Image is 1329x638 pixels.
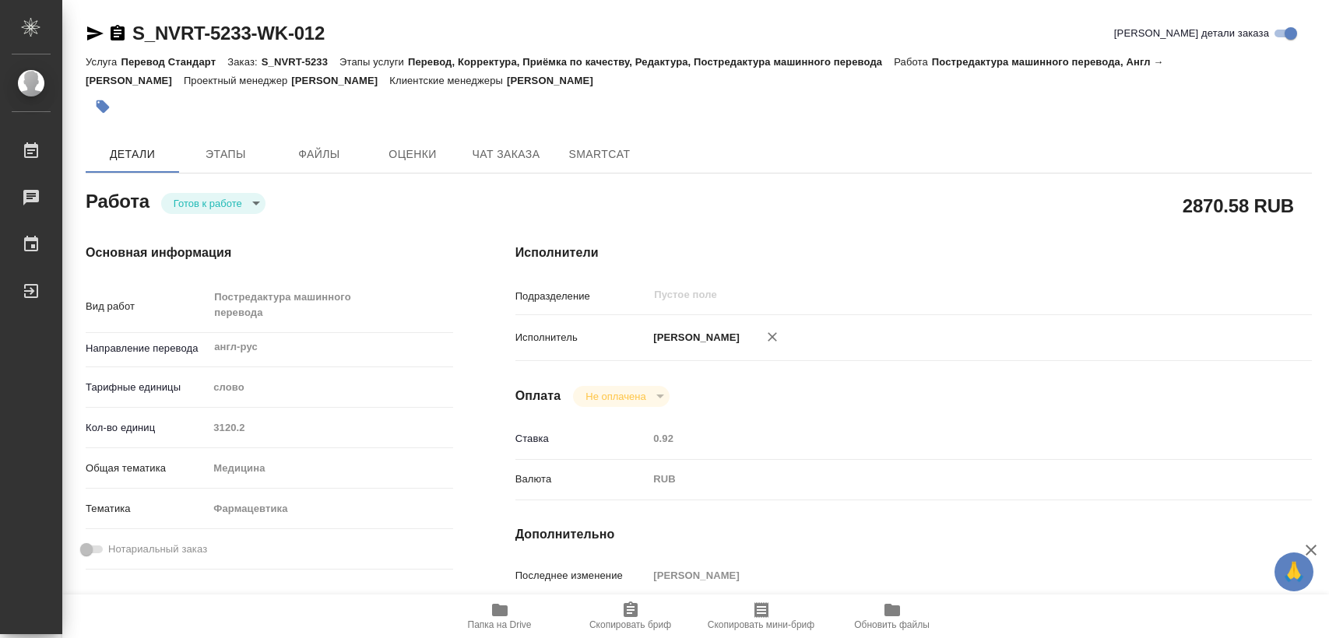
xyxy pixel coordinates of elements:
span: 🙏 [1281,556,1307,588]
div: RUB [648,466,1245,493]
h4: Дополнительно [515,525,1312,544]
div: слово [208,374,452,401]
h4: Основная информация [86,244,453,262]
h2: Работа [86,186,149,214]
p: Исполнитель [515,330,649,345]
button: Скопировать мини-бриф [696,594,827,638]
span: Скопировать мини-бриф [708,619,814,630]
p: Общая тематика [86,461,208,476]
p: Заказ: [227,56,261,68]
p: S_NVRT-5233 [262,56,339,68]
p: Проектный менеджер [184,75,291,86]
p: Последнее изменение [515,568,649,584]
button: Добавить тэг [86,89,120,124]
p: Этапы услуги [339,56,408,68]
p: Тарифные единицы [86,380,208,395]
span: Нотариальный заказ [108,542,207,557]
div: Готов к работе [161,193,265,214]
p: Перевод Стандарт [121,56,227,68]
div: Фармацевтика [208,496,452,522]
p: Валюта [515,471,649,487]
button: Папка на Drive [434,594,565,638]
span: Чат заказа [469,145,543,164]
p: Перевод, Корректура, Приёмка по качеству, Редактура, Постредактура машинного перевода [408,56,894,68]
span: Обновить файлы [854,619,930,630]
h4: Исполнители [515,244,1312,262]
span: Папка на Drive [468,619,532,630]
a: S_NVRT-5233-WK-012 [132,23,325,44]
h2: 2870.58 RUB [1183,192,1294,219]
button: Скопировать ссылку [108,24,127,43]
span: SmartCat [562,145,637,164]
button: 🙏 [1275,552,1313,591]
p: [PERSON_NAME] [507,75,605,86]
button: Скопировать бриф [565,594,696,638]
span: [PERSON_NAME] детали заказа [1114,26,1269,41]
p: Направление перевода [86,341,208,356]
input: Пустое поле [652,286,1208,304]
p: Кол-во единиц [86,420,208,436]
button: Обновить файлы [827,594,958,638]
p: Клиентские менеджеры [389,75,507,86]
p: Работа [894,56,932,68]
p: Вид работ [86,299,208,314]
p: Ставка [515,431,649,447]
input: Пустое поле [208,416,452,439]
p: Подразделение [515,289,649,304]
p: [PERSON_NAME] [291,75,389,86]
input: Пустое поле [648,427,1245,450]
span: Оценки [375,145,450,164]
button: Готов к работе [169,197,247,210]
p: Тематика [86,501,208,517]
span: Этапы [188,145,263,164]
span: Файлы [282,145,357,164]
p: [PERSON_NAME] [648,330,740,345]
button: Не оплачена [581,390,650,403]
div: Готов к работе [573,386,669,407]
span: Скопировать бриф [589,619,671,630]
button: Скопировать ссылку для ЯМессенджера [86,24,104,43]
div: Медицина [208,455,452,482]
h4: Оплата [515,387,561,405]
p: Услуга [86,56,121,68]
span: Детали [95,145,170,164]
button: Удалить исполнителя [755,320,789,354]
input: Пустое поле [648,564,1245,587]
